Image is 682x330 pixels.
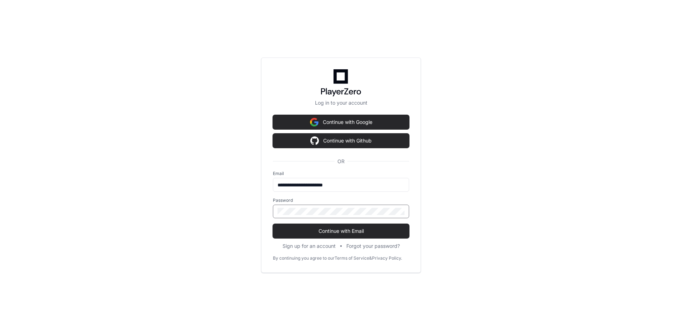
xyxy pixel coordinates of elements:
[273,197,409,203] label: Password
[273,134,409,148] button: Continue with Github
[310,115,319,129] img: Sign in with google
[273,227,409,235] span: Continue with Email
[273,224,409,238] button: Continue with Email
[273,171,409,176] label: Email
[335,255,369,261] a: Terms of Service
[335,158,347,165] span: OR
[273,99,409,106] p: Log in to your account
[369,255,372,261] div: &
[310,134,319,148] img: Sign in with google
[346,242,400,250] button: Forgot your password?
[273,115,409,129] button: Continue with Google
[273,255,335,261] div: By continuing you agree to our
[372,255,402,261] a: Privacy Policy.
[283,242,336,250] button: Sign up for an account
